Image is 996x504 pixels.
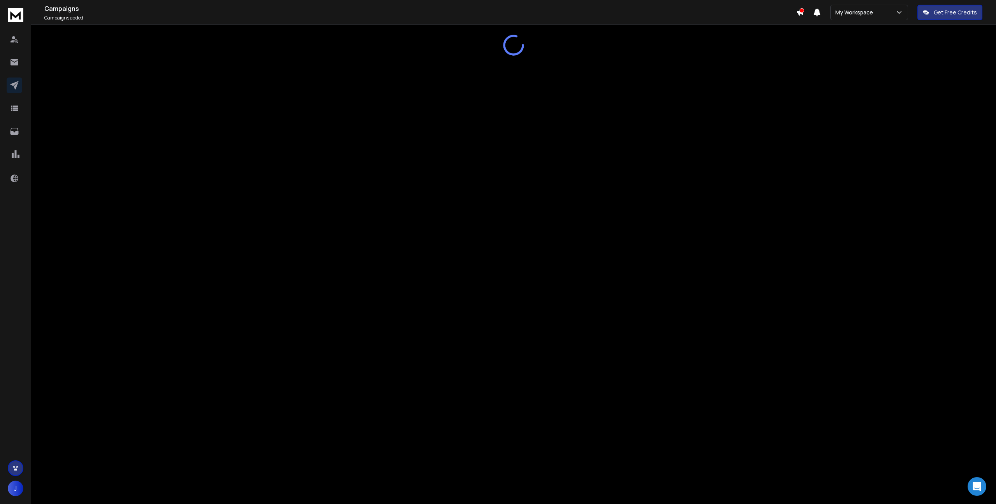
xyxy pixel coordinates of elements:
[44,15,796,21] p: Campaigns added
[934,9,977,16] p: Get Free Credits
[8,481,23,496] button: J
[44,4,796,13] h1: Campaigns
[917,5,982,20] button: Get Free Credits
[968,477,986,496] div: Open Intercom Messenger
[835,9,876,16] p: My Workspace
[8,8,23,22] img: logo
